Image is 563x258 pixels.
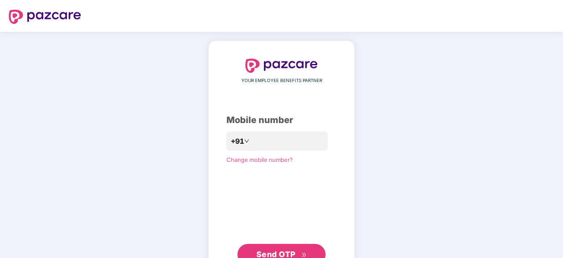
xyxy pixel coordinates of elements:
img: logo [9,10,81,24]
img: logo [245,59,318,73]
span: +91 [231,136,244,147]
div: Mobile number [226,113,337,127]
span: down [244,138,249,144]
a: Change mobile number? [226,156,293,163]
span: double-right [301,252,307,258]
span: YOUR EMPLOYEE BENEFITS PARTNER [241,77,322,84]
